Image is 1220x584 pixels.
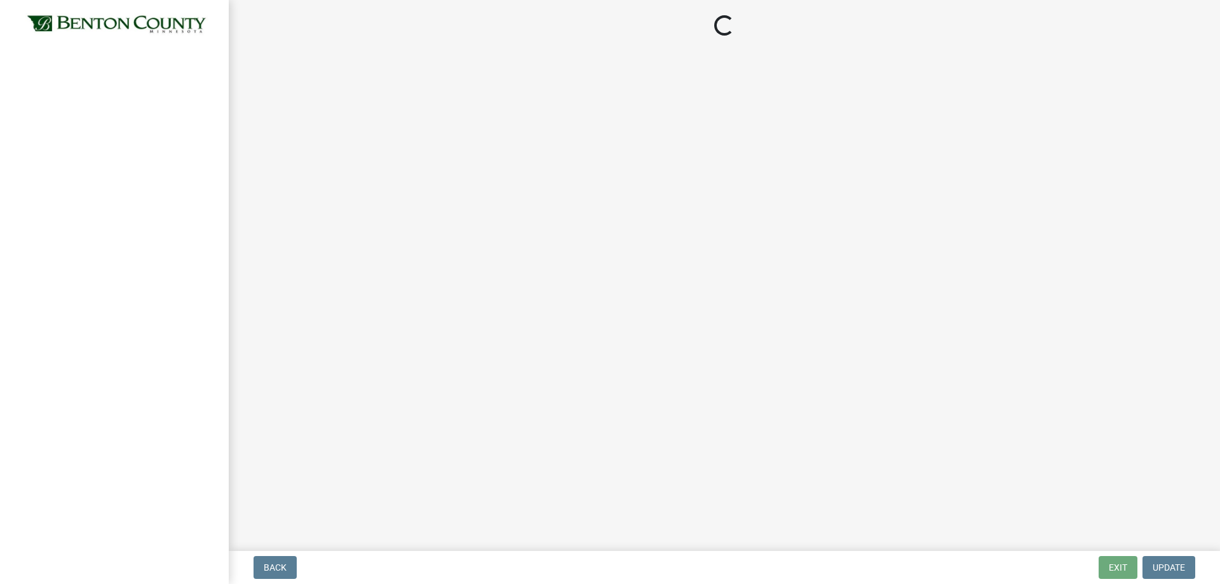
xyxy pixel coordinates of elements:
[1142,556,1195,579] button: Update
[1099,556,1137,579] button: Exit
[254,556,297,579] button: Back
[25,13,208,36] img: Benton County, Minnesota
[264,562,287,573] span: Back
[1153,562,1185,573] span: Update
